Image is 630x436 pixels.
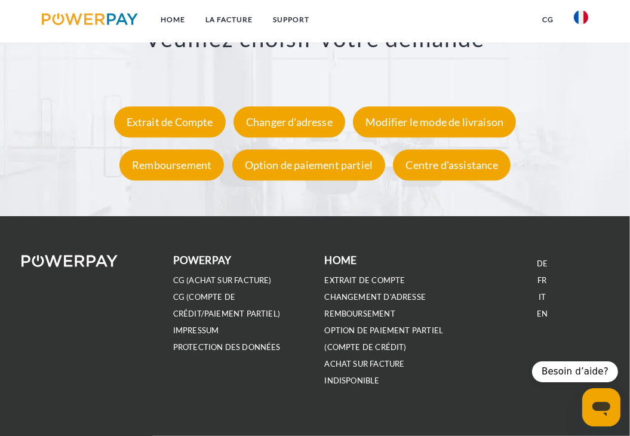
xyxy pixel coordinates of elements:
a: LA FACTURE [195,9,263,30]
a: OPTION DE PAIEMENT PARTIEL (Compte de crédit) [325,326,444,352]
div: Centre d'assistance [393,149,510,180]
img: logo-powerpay.svg [42,13,138,25]
img: logo-powerpay-white.svg [21,255,118,267]
a: DE [537,259,548,269]
div: Remboursement [119,149,224,180]
a: IT [539,292,546,302]
a: PROTECTION DES DONNÉES [173,342,281,352]
a: Support [263,9,319,30]
b: Home [325,254,357,266]
div: Modifier le mode de livraison [353,106,516,137]
a: EN [537,309,548,319]
a: Extrait de Compte [111,115,229,128]
a: Centre d'assistance [390,158,513,171]
div: Changer d'adresse [233,106,345,137]
a: CG (achat sur facture) [173,275,272,285]
a: Option de paiement partiel [229,158,389,171]
a: Remboursement [116,158,227,171]
iframe: Bouton de lancement de la fenêtre de messagerie, conversation en cours [582,388,620,426]
div: Besoin d’aide? [532,361,618,382]
div: Extrait de Compte [114,106,226,137]
a: CG (Compte de crédit/paiement partiel) [173,292,280,319]
a: IMPRESSUM [173,326,219,336]
a: ACHAT SUR FACTURE INDISPONIBLE [325,359,405,386]
a: Changer d'adresse [231,115,348,128]
img: fr [574,10,588,24]
a: CG [532,9,564,30]
b: POWERPAY [173,254,231,266]
a: Home [150,9,195,30]
a: REMBOURSEMENT [325,309,395,319]
a: FR [537,275,546,285]
a: Changement d'adresse [325,292,426,302]
a: EXTRAIT DE COMPTE [325,275,405,285]
div: Option de paiement partiel [232,149,386,180]
a: Modifier le mode de livraison [350,115,519,128]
